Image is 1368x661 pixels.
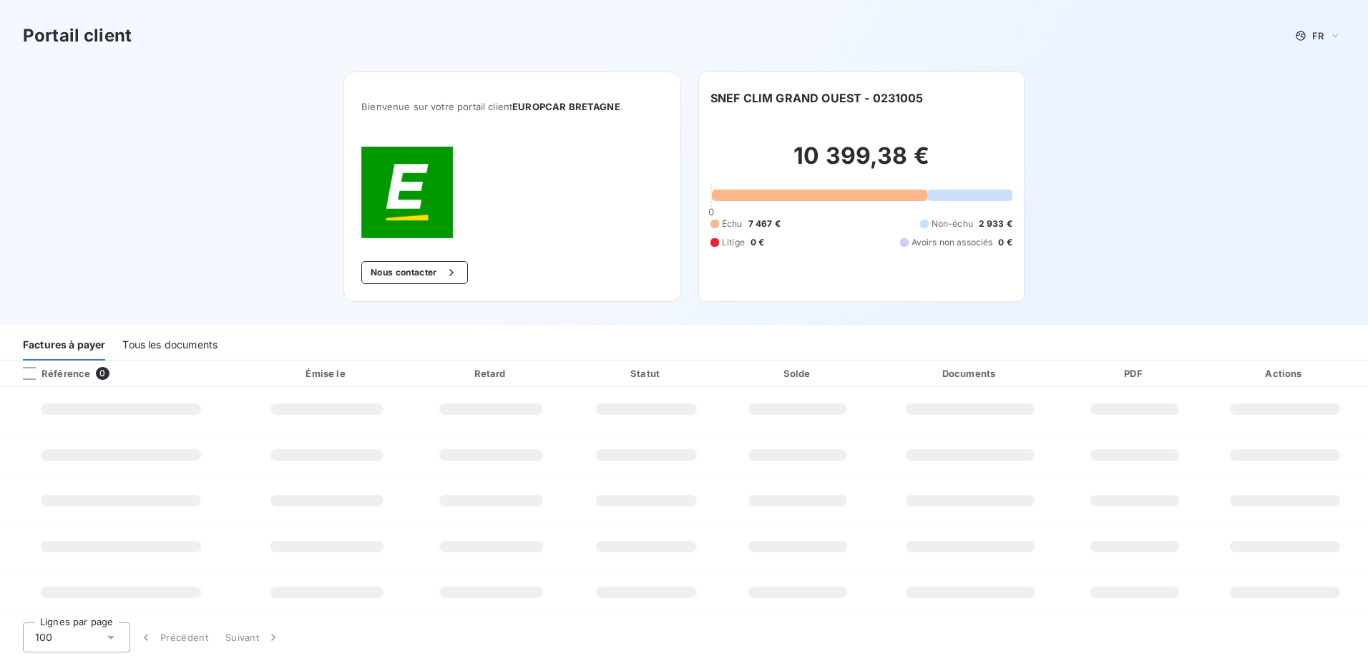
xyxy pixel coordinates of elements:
[96,367,109,380] span: 0
[23,330,105,361] div: Factures à payer
[361,261,467,284] button: Nous contacter
[1070,366,1199,381] div: PDF
[708,206,714,217] span: 0
[245,366,410,381] div: Émise le
[512,101,620,112] span: EUROPCAR BRETAGNE
[722,236,745,249] span: Litige
[710,89,924,107] h6: SNEF CLIM GRAND OUEST - 0231005
[912,236,993,249] span: Avoirs non associés
[710,142,1012,185] h2: 10 399,38 €
[122,330,218,361] div: Tous les documents
[361,147,453,238] img: Company logo
[23,23,132,49] h3: Portail client
[748,217,781,230] span: 7 467 €
[130,622,217,652] button: Précédent
[751,236,764,249] span: 0 €
[572,366,720,381] div: Statut
[932,217,973,230] span: Non-échu
[361,101,663,112] span: Bienvenue sur votre portail client .
[726,366,870,381] div: Solde
[722,217,743,230] span: Échu
[1312,30,1324,41] span: FR
[876,366,1065,381] div: Documents
[998,236,1012,249] span: 0 €
[416,366,567,381] div: Retard
[11,367,90,380] div: Référence
[35,630,52,645] span: 100
[1205,366,1365,381] div: Actions
[217,622,289,652] button: Suivant
[979,217,1012,230] span: 2 933 €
